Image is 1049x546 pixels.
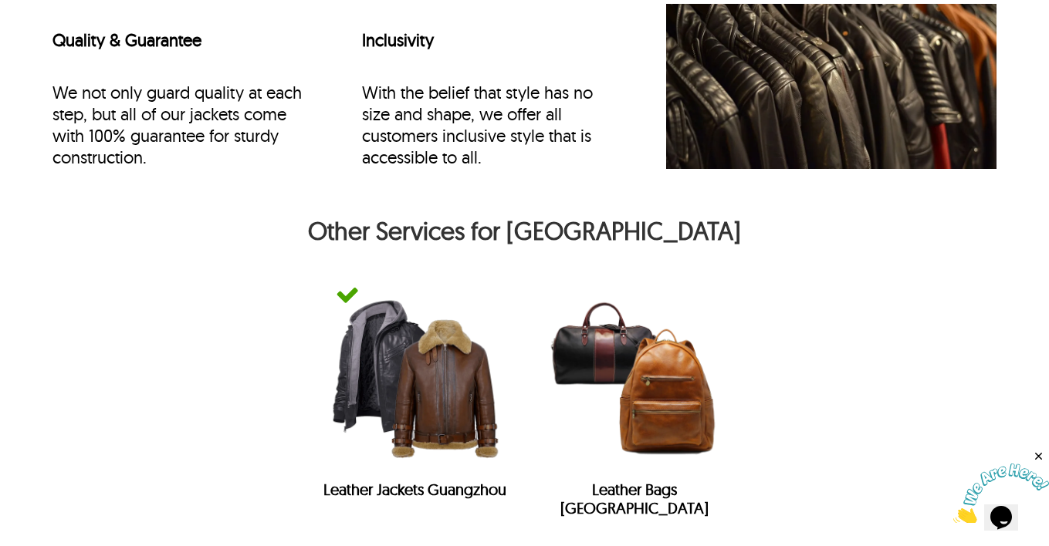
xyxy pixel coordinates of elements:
a: Leather BagsLeather Bags [GEOGRAPHIC_DATA] [525,268,745,541]
a: green-tick-iconLeather JacketsLeather Jackets Guangzhou [305,268,525,522]
img: green-tick-icon [336,284,359,307]
h2: Leather Bags [GEOGRAPHIC_DATA] [540,480,729,525]
h2: Leather Jackets Guangzhou [320,480,509,507]
div: Quality & Guarantee [52,29,306,51]
img: Leather Bags [540,284,729,473]
img: Leather Jackets [320,284,509,473]
img: why-scin-jackets-are-the-best-bottom [666,3,997,168]
div: Inclusivity [362,29,615,51]
h2: Other Services for [GEOGRAPHIC_DATA] [52,216,997,253]
div: We not only guard quality at each step, but all of our jackets come with 100% guarantee for sturd... [52,82,306,168]
div: With the belief that style has no size and shape, we offer all customers inclusive style that is ... [362,82,615,168]
iframe: chat widget [953,450,1049,523]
